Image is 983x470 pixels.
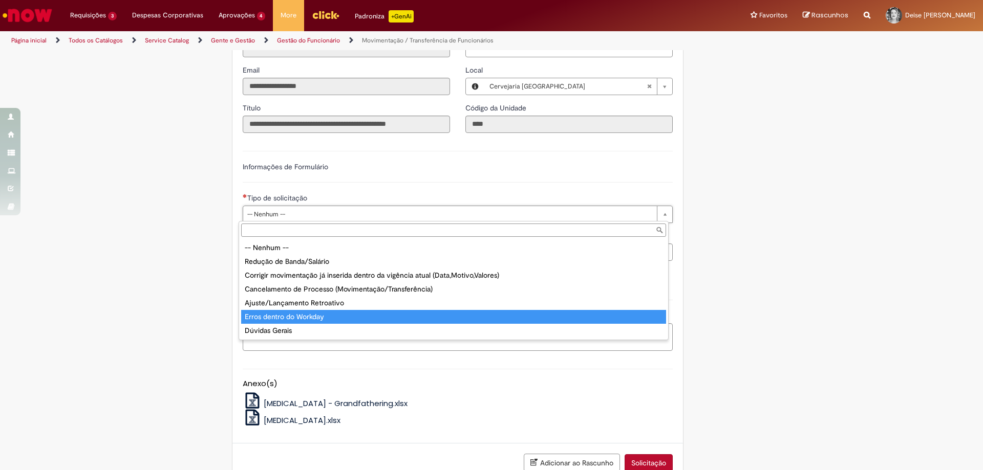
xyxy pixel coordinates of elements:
[241,310,666,324] div: Erros dentro do Workday
[241,296,666,310] div: Ajuste/Lançamento Retroativo
[241,324,666,338] div: Dúvidas Gerais
[239,239,668,340] ul: Tipo de solicitação
[241,268,666,282] div: Corrigir movimentação já inserida dentro da vigência atual (Data,Motivo,Valores)
[241,241,666,255] div: -- Nenhum --
[241,255,666,268] div: Redução de Banda/Salário
[241,282,666,296] div: Cancelamento de Processo (Movimentação/Transferência)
